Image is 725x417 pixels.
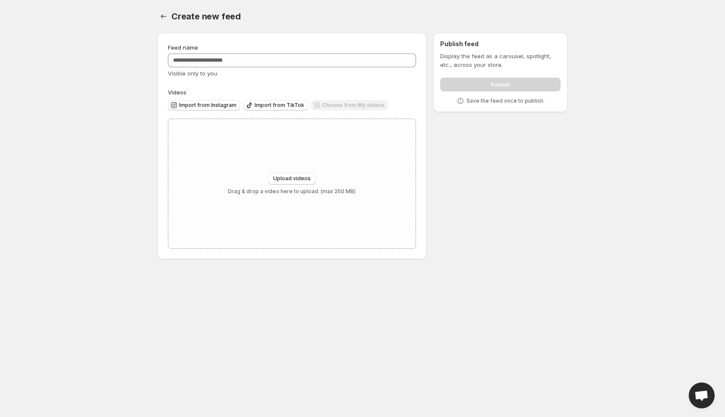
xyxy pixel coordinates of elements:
[689,383,715,408] a: Open chat
[179,102,236,109] span: Import from Instagram
[168,44,198,51] span: Feed name
[168,70,218,77] span: Visible only to you.
[255,102,304,109] span: Import from TikTok
[268,172,316,185] button: Upload videos
[440,40,561,48] h2: Publish feed
[168,100,240,110] button: Import from Instagram
[228,188,356,195] p: Drag & drop a video here to upload. (max 250 MB)
[158,10,170,22] button: Settings
[467,97,545,104] p: Save the feed once to publish.
[273,175,311,182] span: Upload videos
[168,89,186,96] span: Videos
[171,11,241,22] span: Create new feed
[243,100,308,110] button: Import from TikTok
[440,52,561,69] p: Display the feed as a carousel, spotlight, etc., across your store.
